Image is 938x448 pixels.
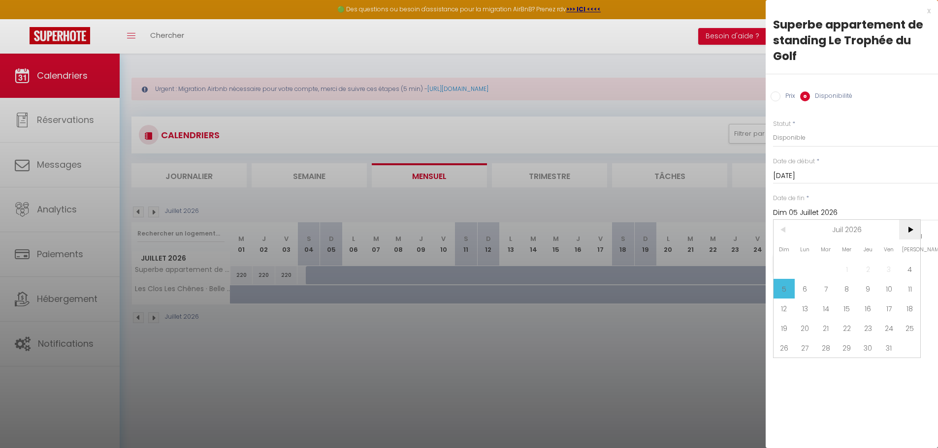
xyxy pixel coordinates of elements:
[878,299,900,318] span: 17
[878,318,900,338] span: 24
[815,299,837,318] span: 14
[837,239,858,259] span: Mer
[837,299,858,318] span: 15
[795,338,816,358] span: 27
[774,299,795,318] span: 12
[815,239,837,259] span: Mar
[837,279,858,299] span: 8
[837,338,858,358] span: 29
[780,91,795,102] label: Prix
[795,299,816,318] span: 13
[774,318,795,338] span: 19
[878,338,900,358] span: 31
[766,5,931,17] div: x
[795,279,816,299] span: 6
[795,220,900,239] span: Juil 2026
[815,279,837,299] span: 7
[815,318,837,338] span: 21
[774,279,795,299] span: 5
[815,338,837,358] span: 28
[899,318,920,338] span: 25
[878,239,900,259] span: Ven
[899,299,920,318] span: 18
[899,259,920,279] span: 4
[795,239,816,259] span: Lun
[774,239,795,259] span: Dim
[773,119,791,129] label: Statut
[837,318,858,338] span: 22
[878,259,900,279] span: 3
[857,299,878,318] span: 16
[795,318,816,338] span: 20
[878,279,900,299] span: 10
[857,338,878,358] span: 30
[899,239,920,259] span: [PERSON_NAME]
[773,17,931,64] div: Superbe appartement de standing Le Trophée du Golf
[857,259,878,279] span: 2
[773,157,815,166] label: Date de début
[857,279,878,299] span: 9
[773,194,805,203] label: Date de fin
[810,91,852,102] label: Disponibilité
[837,259,858,279] span: 1
[899,220,920,239] span: >
[857,318,878,338] span: 23
[774,220,795,239] span: <
[857,239,878,259] span: Jeu
[899,279,920,299] span: 11
[774,338,795,358] span: 26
